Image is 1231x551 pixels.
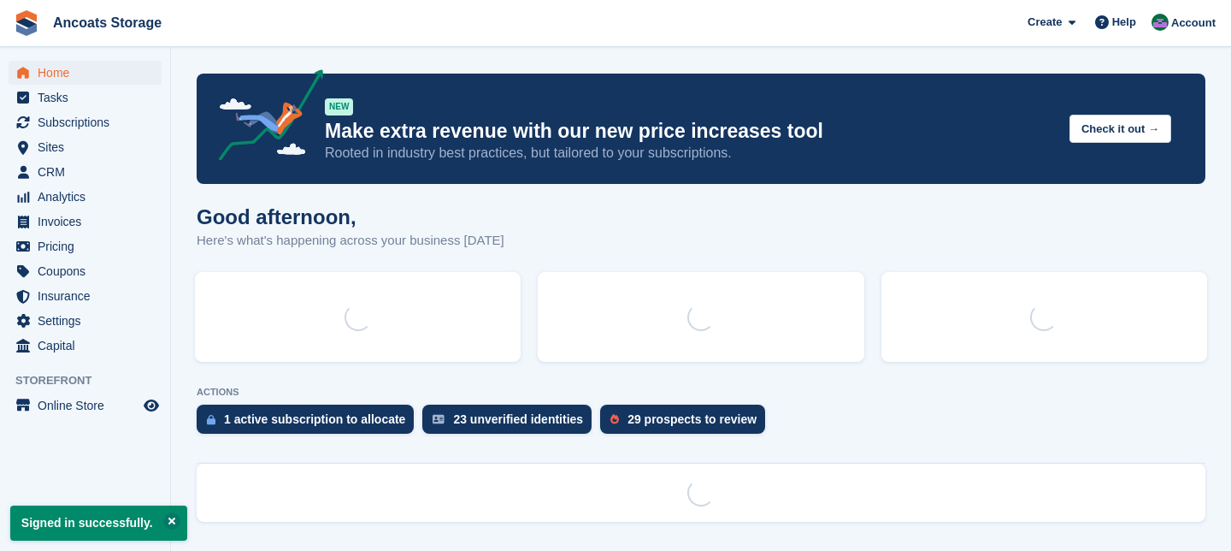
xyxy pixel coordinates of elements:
a: menu [9,86,162,110]
span: Insurance [38,284,140,308]
p: Signed in successfully. [10,506,187,541]
a: menu [9,394,162,418]
span: Subscriptions [38,110,140,134]
a: menu [9,160,162,184]
a: 1 active subscription to allocate [197,405,422,442]
a: menu [9,284,162,308]
a: menu [9,259,162,283]
span: Online Store [38,394,140,418]
img: verify_identity-adf6edd0f0f0b5bbfe63781bf79b02c33cf7c696d77639b501bdc392416b5a36.svg [433,414,445,424]
button: Check it out → [1069,115,1171,143]
span: Invoices [38,210,140,234]
div: 29 prospects to review [627,412,757,426]
div: 23 unverified identities [453,412,583,426]
p: Here's what's happening across your business [DATE] [197,231,504,251]
h1: Good afternoon, [197,205,504,228]
div: NEW [325,98,353,116]
span: Analytics [38,185,140,209]
a: menu [9,334,162,358]
a: menu [9,61,162,85]
a: Preview store [141,395,162,416]
a: 29 prospects to review [600,405,774,442]
div: 1 active subscription to allocate [224,412,405,426]
span: Settings [38,309,140,333]
p: Make extra revenue with our new price increases tool [325,119,1056,144]
p: ACTIONS [197,387,1205,398]
img: stora-icon-8386f47178a22dfd0bd8f6a31ec36ba5ce8667c1dd55bd0f319d3a0aa187defe.svg [14,10,39,36]
img: price-adjustments-announcement-icon-8257ccfd72463d97f412b2fc003d46551f7dbcb40ab6d574587a9cd5c0d94... [204,69,324,167]
span: Capital [38,334,140,358]
span: Storefront [15,372,170,389]
span: Help [1112,14,1136,31]
span: CRM [38,160,140,184]
a: menu [9,210,162,234]
a: menu [9,135,162,159]
a: Ancoats Storage [46,9,168,37]
span: Tasks [38,86,140,110]
img: prospect-51fa495bee0391a8d652442698ab0144808aea92771e9ea1ae160a38d050c398.svg [610,414,619,424]
a: menu [9,234,162,258]
span: Home [38,61,140,85]
img: active_subscription_to_allocate_icon-d502201f5373d7db506a760aba3b589e785aa758c864c3986d89f69b8ff3... [207,414,215,425]
span: Create [1028,14,1062,31]
span: Sites [38,135,140,159]
p: Rooted in industry best practices, but tailored to your subscriptions. [325,144,1056,163]
a: 23 unverified identities [422,405,600,442]
span: Account [1171,15,1216,32]
a: menu [9,185,162,209]
a: menu [9,309,162,333]
span: Coupons [38,259,140,283]
span: Pricing [38,234,140,258]
a: menu [9,110,162,134]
